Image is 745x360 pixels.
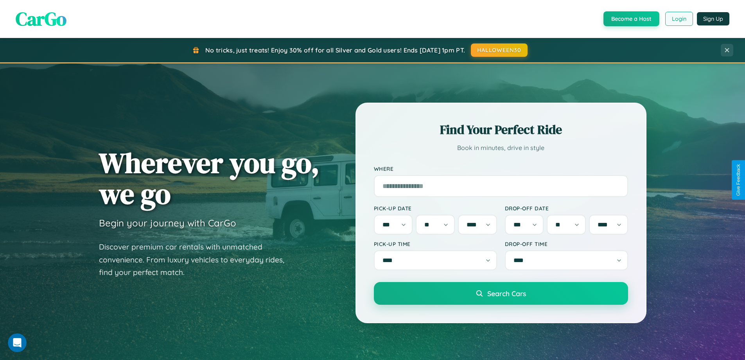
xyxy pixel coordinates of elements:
[16,6,66,32] span: CarGo
[99,147,320,209] h1: Wherever you go, we go
[374,205,497,212] label: Pick-up Date
[374,121,628,138] h2: Find Your Perfect Ride
[99,217,236,229] h3: Begin your journey with CarGo
[471,43,528,57] button: HALLOWEEN30
[8,333,27,352] iframe: Intercom live chat
[374,142,628,154] p: Book in minutes, drive in style
[505,205,628,212] label: Drop-off Date
[736,164,741,196] div: Give Feedback
[374,165,628,172] label: Where
[665,12,693,26] button: Login
[487,289,526,298] span: Search Cars
[697,12,729,25] button: Sign Up
[99,241,294,279] p: Discover premium car rentals with unmatched convenience. From luxury vehicles to everyday rides, ...
[505,241,628,247] label: Drop-off Time
[603,11,659,26] button: Become a Host
[205,46,465,54] span: No tricks, just treats! Enjoy 30% off for all Silver and Gold users! Ends [DATE] 1pm PT.
[374,241,497,247] label: Pick-up Time
[374,282,628,305] button: Search Cars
